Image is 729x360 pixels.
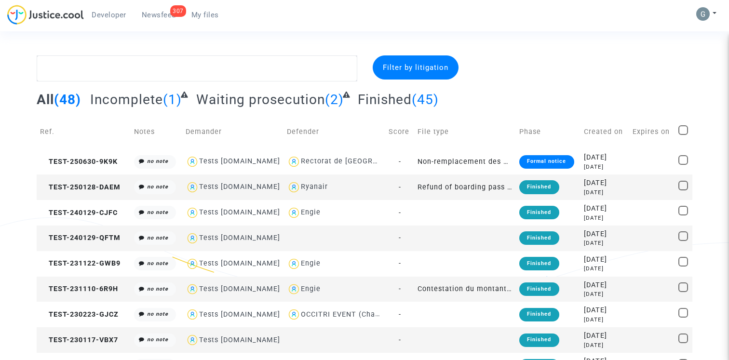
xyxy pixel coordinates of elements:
[186,307,200,321] img: icon-user.svg
[301,208,321,216] div: Engie
[414,277,516,302] td: Contestation du montant de la facture de régularisation d'électricité
[40,158,118,166] span: TEST-250630-9K9K
[147,311,168,317] i: no note
[199,157,280,165] div: Tests [DOMAIN_NAME]
[134,8,184,22] a: 307Newsfeed
[131,115,182,149] td: Notes
[399,183,401,191] span: -
[399,310,401,319] span: -
[147,184,168,190] i: no note
[84,8,134,22] a: Developer
[147,158,168,164] i: no note
[325,92,344,107] span: (2)
[147,336,168,343] i: no note
[54,92,81,107] span: (48)
[519,333,559,347] div: Finished
[519,257,559,270] div: Finished
[519,206,559,219] div: Finished
[287,206,301,220] img: icon-user.svg
[584,331,625,341] div: [DATE]
[519,180,559,194] div: Finished
[358,92,412,107] span: Finished
[40,234,121,242] span: TEST-240129-QFTM
[584,341,625,349] div: [DATE]
[40,209,118,217] span: TEST-240129-CJFC
[147,260,168,267] i: no note
[399,158,401,166] span: -
[37,92,54,107] span: All
[301,259,321,267] div: Engie
[186,155,200,169] img: icon-user.svg
[147,209,168,215] i: no note
[186,206,200,220] img: icon-user.svg
[186,333,200,347] img: icon-user.svg
[584,254,625,265] div: [DATE]
[186,231,200,245] img: icon-user.svg
[199,234,280,242] div: Tests [DOMAIN_NAME]
[199,336,280,344] div: Tests [DOMAIN_NAME]
[584,265,625,273] div: [DATE]
[147,235,168,241] i: no note
[414,115,516,149] td: File type
[199,208,280,216] div: Tests [DOMAIN_NAME]
[147,286,168,292] i: no note
[182,115,284,149] td: Demander
[584,280,625,291] div: [DATE]
[584,305,625,316] div: [DATE]
[399,285,401,293] span: -
[414,174,516,200] td: Refund of boarding pass printing fees
[399,234,401,242] span: -
[584,290,625,298] div: [DATE]
[191,11,219,19] span: My files
[519,155,574,169] div: Formal notice
[412,92,439,107] span: (45)
[199,259,280,267] div: Tests [DOMAIN_NAME]
[301,310,477,319] div: OCCITRI EVENT (Challenge [GEOGRAPHIC_DATA])
[301,157,419,165] div: Rectorat de [GEOGRAPHIC_DATA]
[196,92,325,107] span: Waiting prosecution
[287,282,301,296] img: icon-user.svg
[40,310,119,319] span: TEST-230223-GJCZ
[414,149,516,174] td: Non-remplacement des professeurs/enseignants absents
[40,183,121,191] span: TEST-250128-DAEM
[301,285,321,293] div: Engie
[584,152,625,163] div: [DATE]
[301,183,328,191] div: Ryanair
[584,316,625,324] div: [DATE]
[186,180,200,194] img: icon-user.svg
[383,63,448,72] span: Filter by litigation
[519,231,559,245] div: Finished
[40,285,118,293] span: TEST-231110-6R9H
[584,163,625,171] div: [DATE]
[287,180,301,194] img: icon-user.svg
[580,115,629,149] td: Created on
[696,7,710,21] img: AATXAJyyGWb9k3CA3zptGqLunqHkgdxp1S5gLrDkj0tO=s96-c
[40,259,121,267] span: TEST-231122-GWB9
[184,8,227,22] a: My files
[584,229,625,240] div: [DATE]
[399,209,401,217] span: -
[170,5,186,17] div: 307
[385,115,414,149] td: Score
[516,115,580,149] td: Phase
[584,203,625,214] div: [DATE]
[283,115,385,149] td: Defender
[40,336,118,344] span: TEST-230117-VBX7
[199,183,280,191] div: Tests [DOMAIN_NAME]
[37,115,131,149] td: Ref.
[584,188,625,197] div: [DATE]
[287,155,301,169] img: icon-user.svg
[584,239,625,247] div: [DATE]
[287,257,301,271] img: icon-user.svg
[7,5,84,25] img: jc-logo.svg
[584,214,625,222] div: [DATE]
[519,282,559,296] div: Finished
[519,308,559,321] div: Finished
[186,282,200,296] img: icon-user.svg
[199,285,280,293] div: Tests [DOMAIN_NAME]
[186,257,200,271] img: icon-user.svg
[399,336,401,344] span: -
[584,178,625,188] div: [DATE]
[90,92,163,107] span: Incomplete
[163,92,182,107] span: (1)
